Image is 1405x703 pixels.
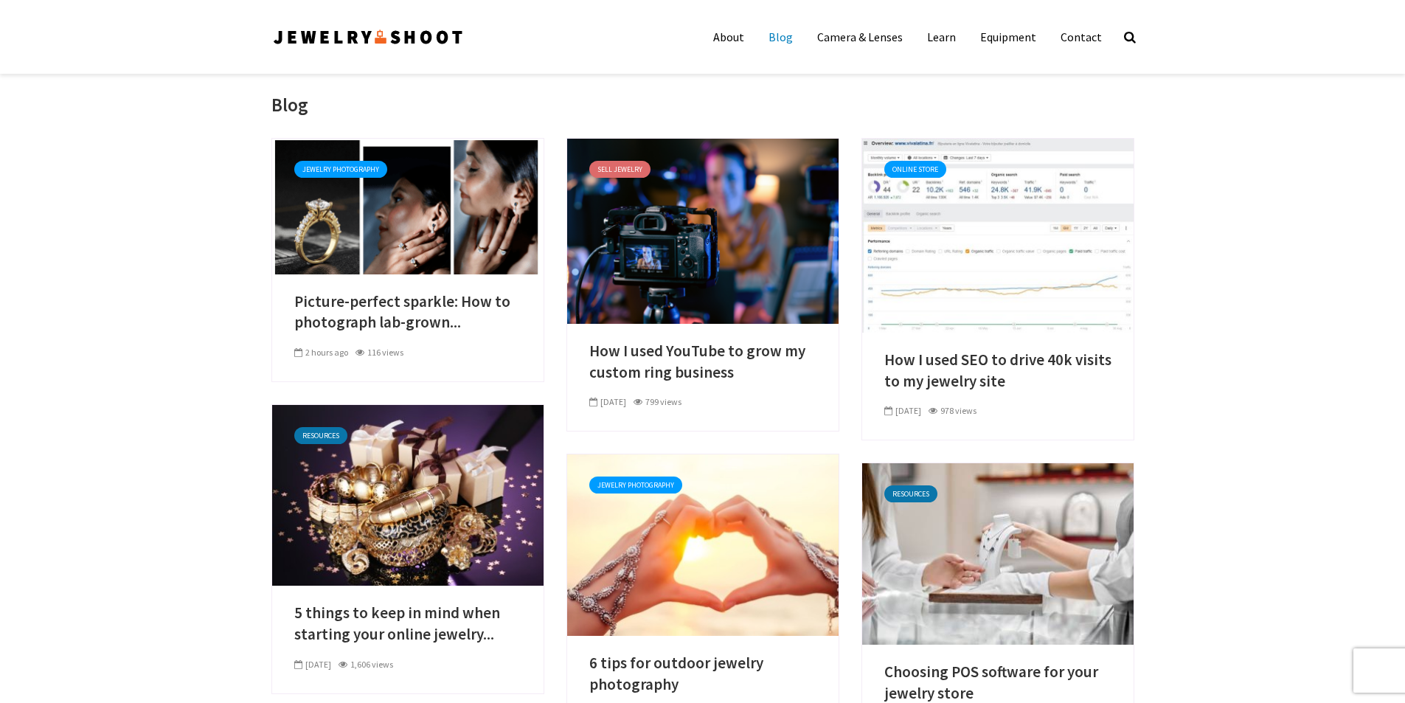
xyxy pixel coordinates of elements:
div: 116 views [355,346,403,359]
a: Resources [884,485,937,502]
a: How I used SEO to drive 40k visits to my jewelry site [862,226,1134,241]
div: 1,606 views [339,658,393,671]
a: Blog [757,22,804,52]
a: Picture-perfect sparkle: How to photograph lab-grown diamonds and moissanite rings [272,198,544,212]
img: Jewelry Photographer Bay Area - San Francisco | Nationwide via Mail [271,25,465,49]
a: Learn [916,22,967,52]
span: [DATE] [294,659,331,670]
a: Choosing POS software for your jewelry store [862,545,1134,560]
a: Online Store [884,161,946,178]
a: 5 things to keep in mind when starting your online jewelry... [294,603,521,645]
h1: Blog [271,93,308,117]
a: 6 tips for outdoor jewelry photography [567,536,839,551]
span: 2 hours ago [294,347,348,358]
a: Resources [294,427,347,444]
a: Sell Jewelry [589,161,651,178]
span: [DATE] [884,405,921,416]
a: Equipment [969,22,1047,52]
a: Contact [1050,22,1113,52]
span: [DATE] [589,396,626,407]
a: 6 tips for outdoor jewelry photography [589,653,816,695]
a: How I used YouTube to grow my custom ring business [567,222,839,237]
a: Camera & Lenses [806,22,914,52]
a: Picture-perfect sparkle: How to photograph lab-grown... [294,291,521,333]
a: Jewelry Photography [294,161,387,178]
a: Jewelry Photography [589,477,682,494]
a: How I used SEO to drive 40k visits to my jewelry site [884,350,1111,392]
a: About [702,22,755,52]
a: 5 things to keep in mind when starting your online jewelry business [272,487,544,502]
div: 978 views [929,404,976,418]
a: How I used YouTube to grow my custom ring business [589,341,816,383]
div: 799 views [634,395,681,409]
